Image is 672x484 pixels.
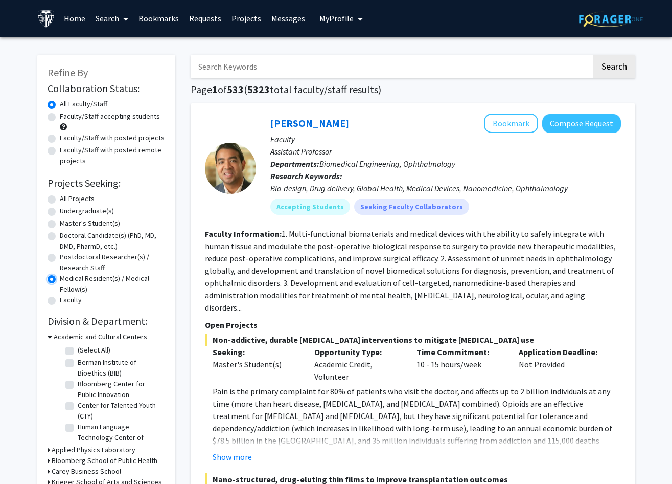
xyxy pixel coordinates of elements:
label: Master's Student(s) [60,218,120,229]
label: Faculty/Staff with posted projects [60,133,165,143]
button: Compose Request to Kunal Parikh [542,114,621,133]
b: Faculty Information: [205,229,282,239]
h2: Collaboration Status: [48,82,165,95]
a: [PERSON_NAME] [270,117,349,129]
p: Assistant Professor [270,145,621,158]
h3: Bloomberg School of Public Health [52,455,157,466]
mat-chip: Seeking Faculty Collaborators [354,199,469,215]
div: Master's Student(s) [213,358,299,370]
p: Faculty [270,133,621,145]
label: (Select All) [78,345,110,356]
iframe: Chat [8,438,43,476]
span: Biomedical Engineering, Ophthalmology [319,159,455,169]
input: Search Keywords [191,55,592,78]
label: Postdoctoral Researcher(s) / Research Staff [60,252,165,273]
label: Human Language Technology Center of Excellence (HLTCOE) [78,422,163,454]
label: Berman Institute of Bioethics (BIB) [78,357,163,379]
label: Faculty/Staff with posted remote projects [60,145,165,166]
label: All Projects [60,193,95,204]
span: 533 [227,83,244,96]
label: Undergraduate(s) [60,206,114,216]
fg-read-more: 1. Multi-functional biomaterials and medical devices with the ability to safely integrate with hu... [205,229,616,313]
label: Center for Talented Youth (CTY) [78,400,163,422]
div: Not Provided [511,346,613,383]
a: Bookmarks [133,1,184,36]
div: Bio-design, Drug delivery, Global Health, Medical Devices, Nanomedicine, Ophthalmology [270,182,621,194]
a: Home [59,1,90,36]
h3: Academic and Cultural Centers [54,332,147,342]
img: ForagerOne Logo [579,11,643,27]
p: Application Deadline: [519,346,606,358]
div: Academic Credit, Volunteer [307,346,409,383]
p: Open Projects [205,319,621,331]
label: Doctoral Candidate(s) (PhD, MD, DMD, PharmD, etc.) [60,230,165,252]
button: Add Kunal Parikh to Bookmarks [484,114,538,133]
label: Bloomberg Center for Public Innovation [78,379,163,400]
b: Research Keywords: [270,171,342,181]
p: Seeking: [213,346,299,358]
div: 10 - 15 hours/week [409,346,511,383]
h1: Page of ( total faculty/staff results) [191,83,635,96]
p: Opportunity Type: [314,346,401,358]
span: Refine By [48,66,88,79]
p: Pain is the primary complaint for 80% of patients who visit the doctor, and affects up to 2 billi... [213,385,621,471]
a: Search [90,1,133,36]
h3: Applied Physics Laboratory [52,445,135,455]
a: Messages [266,1,310,36]
span: 1 [212,83,218,96]
mat-chip: Accepting Students [270,199,350,215]
h2: Projects Seeking: [48,177,165,189]
img: Johns Hopkins University Logo [37,10,55,28]
span: My Profile [319,13,354,24]
p: Time Commitment: [416,346,503,358]
label: Medical Resident(s) / Medical Fellow(s) [60,273,165,295]
label: Faculty/Staff accepting students [60,111,160,122]
h3: Carey Business School [52,466,121,477]
span: 5323 [247,83,270,96]
a: Requests [184,1,226,36]
a: Projects [226,1,266,36]
span: Non-addictive, durable [MEDICAL_DATA] interventions to mitigate [MEDICAL_DATA] use [205,334,621,346]
button: Show more [213,451,252,463]
label: Faculty [60,295,82,305]
label: All Faculty/Staff [60,99,107,109]
button: Search [593,55,635,78]
b: Departments: [270,159,319,169]
h2: Division & Department: [48,315,165,327]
